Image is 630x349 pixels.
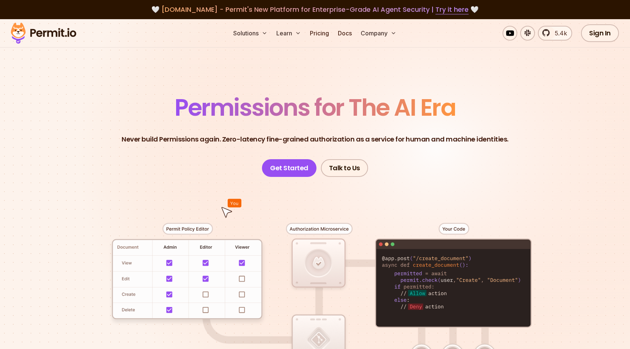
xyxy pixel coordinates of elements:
button: Solutions [230,26,270,41]
button: Company [358,26,399,41]
a: Pricing [307,26,332,41]
a: Get Started [262,159,316,177]
span: [DOMAIN_NAME] - Permit's New Platform for Enterprise-Grade AI Agent Security | [161,5,469,14]
a: 5.4k [538,26,572,41]
a: Sign In [581,24,619,42]
span: Permissions for The AI Era [175,91,455,124]
span: 5.4k [550,29,567,38]
a: Try it here [435,5,469,14]
p: Never build Permissions again. Zero-latency fine-grained authorization as a service for human and... [122,134,508,144]
img: Permit logo [7,21,80,46]
div: 🤍 🤍 [18,4,612,15]
a: Talk to Us [321,159,368,177]
button: Learn [273,26,304,41]
a: Docs [335,26,355,41]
